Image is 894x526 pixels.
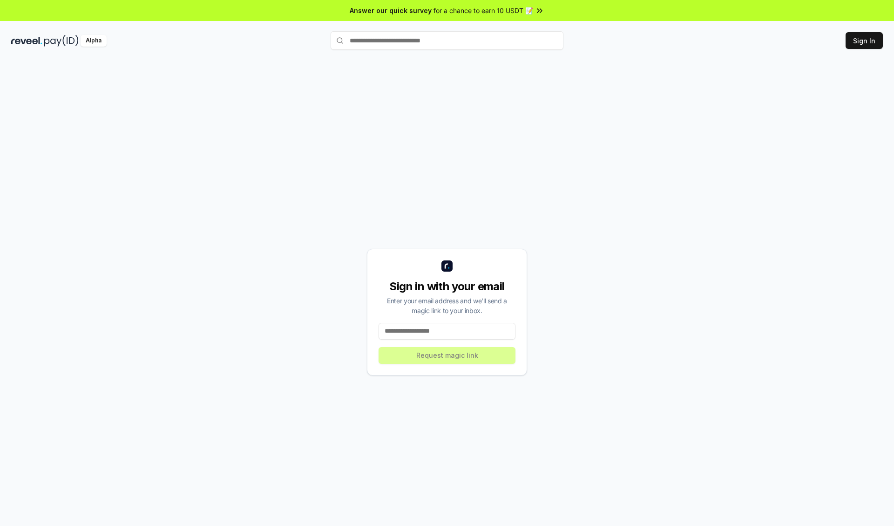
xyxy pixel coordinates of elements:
img: pay_id [44,35,79,47]
button: Sign In [846,32,883,49]
img: reveel_dark [11,35,42,47]
div: Enter your email address and we’ll send a magic link to your inbox. [379,296,515,315]
img: logo_small [441,260,453,272]
span: for a chance to earn 10 USDT 📝 [433,6,533,15]
div: Sign in with your email [379,279,515,294]
div: Alpha [81,35,107,47]
span: Answer our quick survey [350,6,432,15]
